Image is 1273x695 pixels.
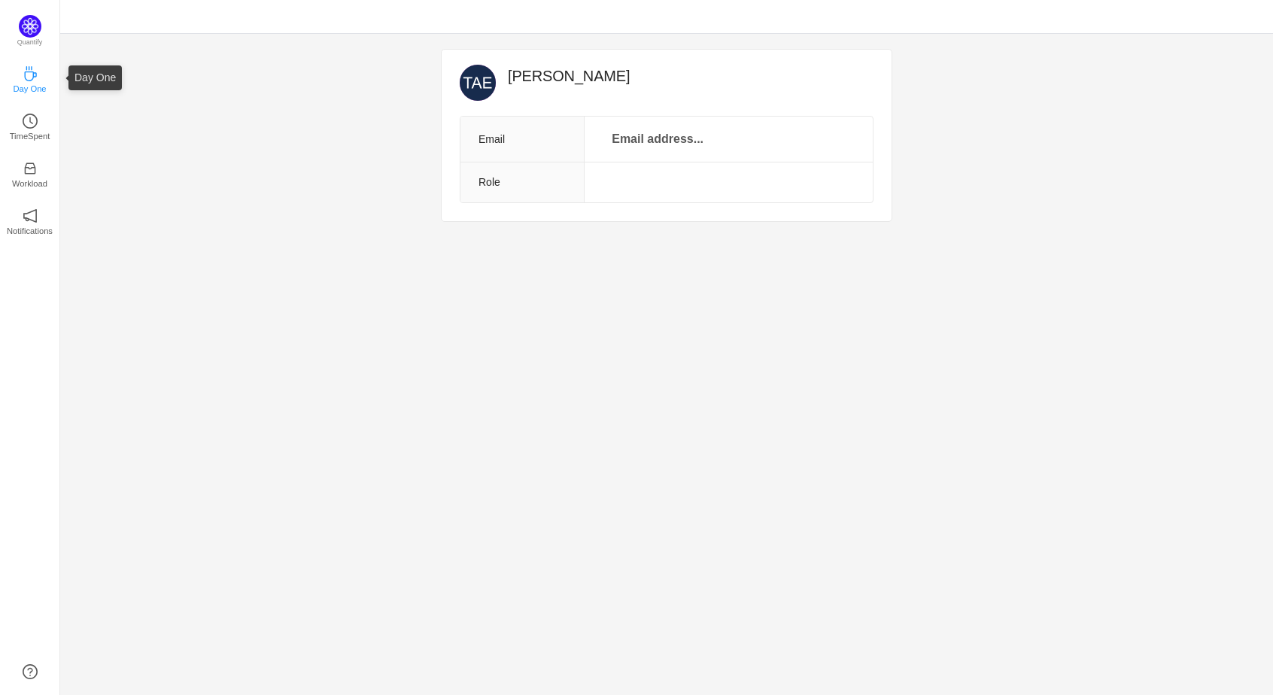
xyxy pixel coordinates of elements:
[23,114,38,129] i: icon: clock-circle
[17,38,43,48] p: Quantify
[460,117,585,162] th: Email
[23,664,38,679] a: icon: question-circle
[23,118,38,133] a: icon: clock-circleTimeSpent
[460,65,496,101] img: TY
[13,82,46,96] p: Day One
[603,129,712,150] p: Email address...
[23,165,38,181] a: icon: inboxWorkload
[7,224,53,238] p: Notifications
[10,129,50,143] p: TimeSpent
[23,71,38,86] a: icon: coffeeDay One
[23,66,38,81] i: icon: coffee
[19,15,41,38] img: Quantify
[460,162,585,203] th: Role
[23,208,38,223] i: icon: notification
[23,161,38,176] i: icon: inbox
[12,177,47,190] p: Workload
[508,65,873,87] h2: [PERSON_NAME]
[23,213,38,228] a: icon: notificationNotifications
